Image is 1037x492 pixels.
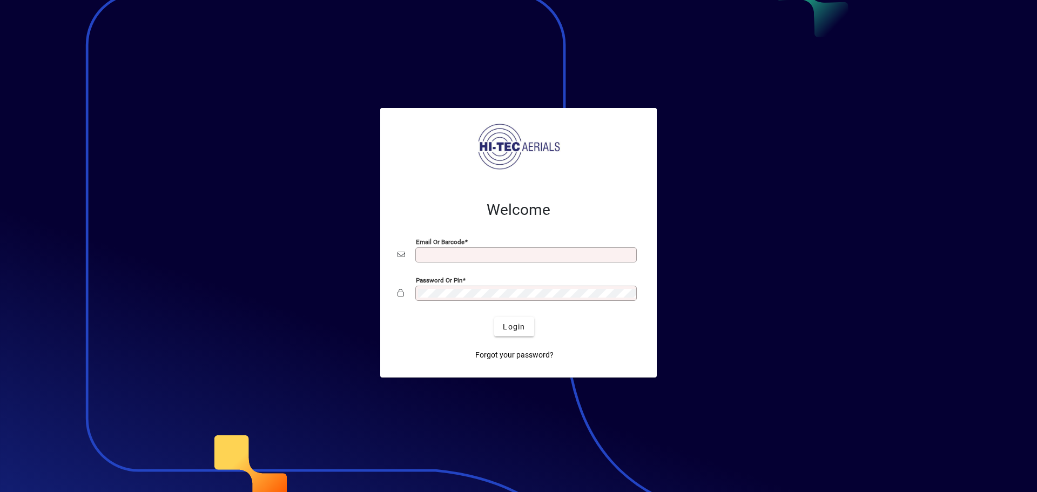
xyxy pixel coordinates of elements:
span: Login [503,321,525,333]
span: Forgot your password? [475,349,554,361]
mat-label: Email or Barcode [416,238,464,246]
button: Login [494,317,534,336]
mat-label: Password or Pin [416,277,462,284]
h2: Welcome [398,201,639,219]
a: Forgot your password? [471,345,558,365]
